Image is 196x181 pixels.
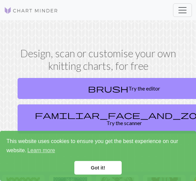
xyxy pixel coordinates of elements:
[26,145,56,156] a: learn more about cookies
[15,75,181,144] div: or
[15,47,181,73] h1: Design, scan or customise your own knitting charts, for free
[173,3,192,17] button: Toggle navigation
[4,6,58,15] img: Logo
[88,84,128,93] span: brush
[6,137,190,156] span: This website uses cookies to ensure you get the best experience on our website.
[74,161,122,175] a: dismiss cookie message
